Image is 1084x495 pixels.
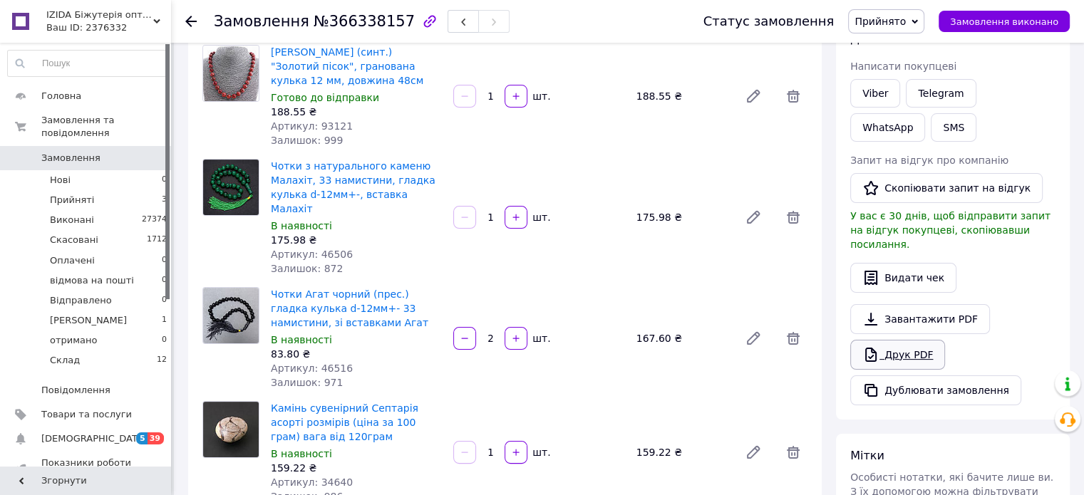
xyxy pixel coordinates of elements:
div: 159.22 ₴ [271,461,442,475]
span: Залишок: 872 [271,263,343,274]
a: Редагувати [739,324,768,353]
span: В наявності [271,334,332,345]
a: Камінь сувенірний Септарія асорті розмірів (ціна за 100 грам) вага від 120грам [271,402,418,442]
span: 39 [148,432,164,444]
div: 175.98 ₴ [631,207,733,227]
span: Скасовані [50,234,98,246]
span: Дії [850,32,865,46]
span: Замовлення виконано [950,16,1058,27]
span: 5 [136,432,148,444]
img: Чотки Агат чорний (прес.) гладка кулька d-12мм+- 33 намистини, зі вставками Агат [203,288,259,343]
span: Замовлення та повідомлення [41,114,171,140]
a: WhatsApp [850,113,925,142]
span: Головна [41,90,81,103]
button: Скопіювати запит на відгук [850,173,1043,203]
a: Telegram [906,79,976,108]
a: Редагувати [739,438,768,467]
span: Артикул: 93121 [271,120,353,132]
span: Товари та послуги [41,408,132,421]
span: отримано [50,334,97,347]
span: Відправлено [50,294,112,307]
span: 0 [162,334,167,347]
div: шт. [529,89,552,103]
a: Чотки Агат чорний (прес.) гладка кулька d-12мм+- 33 намистини, зі вставками Агат [271,288,428,328]
span: В наявності [271,448,332,459]
div: Ваш ID: 2376332 [46,21,171,34]
button: Дублювати замовлення [850,375,1021,405]
span: Видалити [779,324,807,353]
span: 0 [162,274,167,287]
span: Замовлення [41,152,100,165]
span: Оплачені [50,254,95,267]
div: 167.60 ₴ [631,328,733,348]
a: Viber [850,79,900,108]
span: Склад [50,354,80,367]
span: 1712 [147,234,167,246]
span: Артикул: 46506 [271,249,353,260]
span: Артикул: 46516 [271,363,353,374]
a: Редагувати [739,82,768,110]
span: Залишок: 999 [271,135,343,146]
span: Артикул: 34640 [271,476,353,488]
span: Готово до відправки [271,92,379,103]
span: У вас є 30 днів, щоб відправити запит на відгук покупцеві, скопіювавши посилання. [850,210,1051,250]
a: [PERSON_NAME] (синт.) "Золотий пісок", гранована кулька 12 мм, довжина 48см [271,46,423,86]
div: 188.55 ₴ [271,105,442,119]
span: Видалити [779,82,807,110]
span: Написати покупцеві [850,61,956,72]
span: Показники роботи компанії [41,457,132,482]
div: 188.55 ₴ [631,86,733,106]
img: Чотки з натурального каменю Малахіт, 33 намистини, гладка кулька d-12мм+-, вставка Малахіт [203,160,259,215]
span: Запит на відгук про компанію [850,155,1008,166]
button: SMS [931,113,976,142]
span: Нові [50,174,71,187]
span: [PERSON_NAME] [50,314,127,327]
span: 3 [162,194,167,207]
span: Прийнято [855,16,906,27]
span: [DEMOGRAPHIC_DATA] [41,432,147,445]
input: Пошук [8,51,167,76]
span: 0 [162,174,167,187]
a: Редагувати [739,203,768,231]
span: №366338157 [314,13,415,30]
span: IZIDA Біжутерія оптом, натуральне каміння та перли, фурнітура для біжутерії оптом [46,9,153,21]
span: Видалити [779,438,807,467]
img: Камінь сувенірний Септарія асорті розмірів (ціна за 100 грам) вага від 120грам [203,402,259,457]
div: Повернутися назад [185,14,197,28]
div: 175.98 ₴ [271,233,442,247]
a: Чотки з натурального каменю Малахіт, 33 намистини, гладка кулька d-12мм+-, вставка Малахіт [271,160,435,214]
div: шт. [529,331,552,345]
a: Завантажити PDF [850,304,990,334]
span: 0 [162,254,167,267]
span: відмова на пошті [50,274,134,287]
div: Статус замовлення [703,14,835,28]
span: Залишок: 971 [271,377,343,388]
span: 27374 [142,214,167,226]
span: Повідомлення [41,384,110,397]
button: Замовлення виконано [939,11,1070,32]
span: Виконані [50,214,94,226]
span: Прийняті [50,194,94,207]
span: 1 [162,314,167,327]
div: 83.80 ₴ [271,347,442,361]
div: шт. [529,210,552,224]
span: 0 [162,294,167,307]
button: Видати чек [850,263,956,293]
a: Друк PDF [850,340,945,370]
span: Мітки [850,449,884,462]
img: Намиста Авантюрин (синт.) "Золотий пісок", гранована кулька 12 мм, довжина 48см [203,46,259,101]
div: шт. [529,445,552,459]
div: 159.22 ₴ [631,442,733,462]
span: В наявності [271,220,332,231]
span: Видалити [779,203,807,231]
span: 12 [157,354,167,367]
span: Замовлення [214,13,309,30]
